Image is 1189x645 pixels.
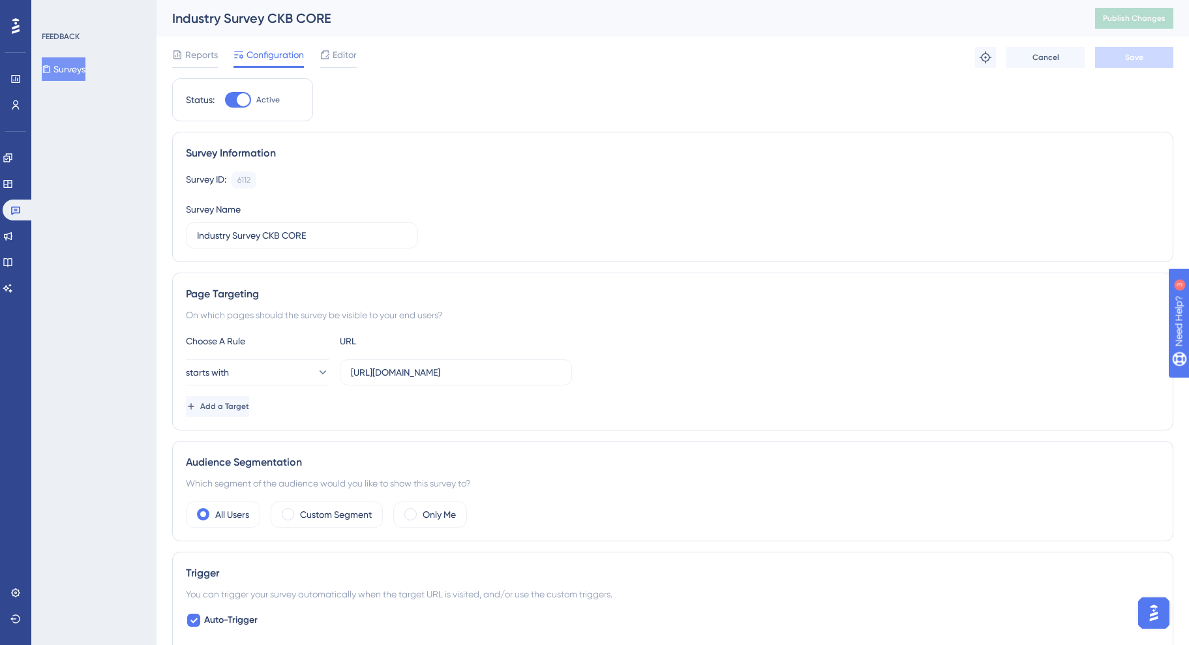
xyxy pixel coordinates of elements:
div: On which pages should the survey be visible to your end users? [186,307,1160,323]
button: Publish Changes [1095,8,1173,29]
button: Save [1095,47,1173,68]
span: Editor [333,47,357,63]
div: Choose A Rule [186,333,329,349]
div: You can trigger your survey automatically when the target URL is visited, and/or use the custom t... [186,586,1160,602]
div: Which segment of the audience would you like to show this survey to? [186,475,1160,491]
button: Cancel [1006,47,1085,68]
div: 3 [91,7,95,17]
div: Status: [186,92,215,108]
div: 6112 [237,175,250,185]
div: Industry Survey CKB CORE [172,9,1062,27]
input: yourwebsite.com/path [351,365,561,380]
span: Add a Target [200,401,249,412]
div: Audience Segmentation [186,455,1160,470]
span: starts with [186,365,229,380]
span: Configuration [247,47,304,63]
span: Reports [185,47,218,63]
span: Save [1125,52,1143,63]
label: Only Me [423,507,456,522]
span: Auto-Trigger [204,612,258,628]
div: Survey Name [186,202,241,217]
div: Page Targeting [186,286,1160,302]
label: Custom Segment [300,507,372,522]
label: All Users [215,507,249,522]
button: Surveys [42,57,85,81]
button: Add a Target [186,396,249,417]
span: Cancel [1032,52,1059,63]
div: FEEDBACK [42,31,80,42]
iframe: UserGuiding AI Assistant Launcher [1134,593,1173,633]
div: Trigger [186,565,1160,581]
div: Survey Information [186,145,1160,161]
input: Type your Survey name [197,228,407,243]
span: Active [256,95,280,105]
button: starts with [186,359,329,385]
span: Publish Changes [1103,13,1166,23]
div: URL [340,333,483,349]
span: Need Help? [31,3,82,19]
div: Survey ID: [186,172,226,188]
